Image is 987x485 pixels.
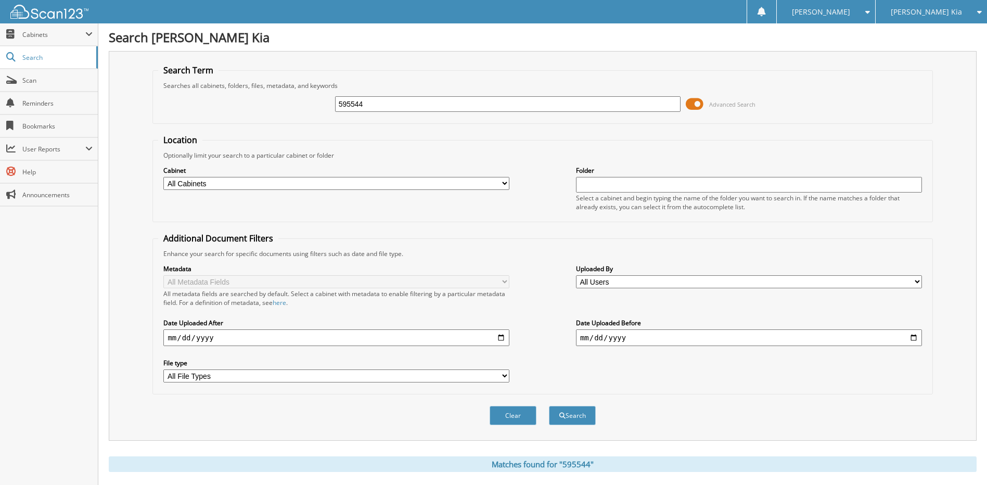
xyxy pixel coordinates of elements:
a: here [273,298,286,307]
h1: Search [PERSON_NAME] Kia [109,29,977,46]
span: Reminders [22,99,93,108]
iframe: Chat Widget [935,435,987,485]
input: end [576,329,922,346]
div: Matches found for "595544" [109,456,977,472]
span: Search [22,53,91,62]
label: Cabinet [163,166,509,175]
label: Metadata [163,264,509,273]
button: Search [549,406,596,425]
legend: Additional Document Filters [158,233,278,244]
span: Cabinets [22,30,85,39]
legend: Location [158,134,202,146]
div: Select a cabinet and begin typing the name of the folder you want to search in. If the name match... [576,194,922,211]
div: Searches all cabinets, folders, files, metadata, and keywords [158,81,927,90]
label: Date Uploaded Before [576,318,922,327]
span: Bookmarks [22,122,93,131]
button: Clear [490,406,536,425]
img: scan123-logo-white.svg [10,5,88,19]
span: Help [22,168,93,176]
span: [PERSON_NAME] [792,9,850,15]
label: File type [163,359,509,367]
span: Scan [22,76,93,85]
div: Enhance your search for specific documents using filters such as date and file type. [158,249,927,258]
label: Folder [576,166,922,175]
label: Date Uploaded After [163,318,509,327]
legend: Search Term [158,65,219,76]
input: start [163,329,509,346]
div: Optionally limit your search to a particular cabinet or folder [158,151,927,160]
div: All metadata fields are searched by default. Select a cabinet with metadata to enable filtering b... [163,289,509,307]
label: Uploaded By [576,264,922,273]
span: User Reports [22,145,85,154]
span: Announcements [22,190,93,199]
span: Advanced Search [709,100,755,108]
span: [PERSON_NAME] Kia [891,9,962,15]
